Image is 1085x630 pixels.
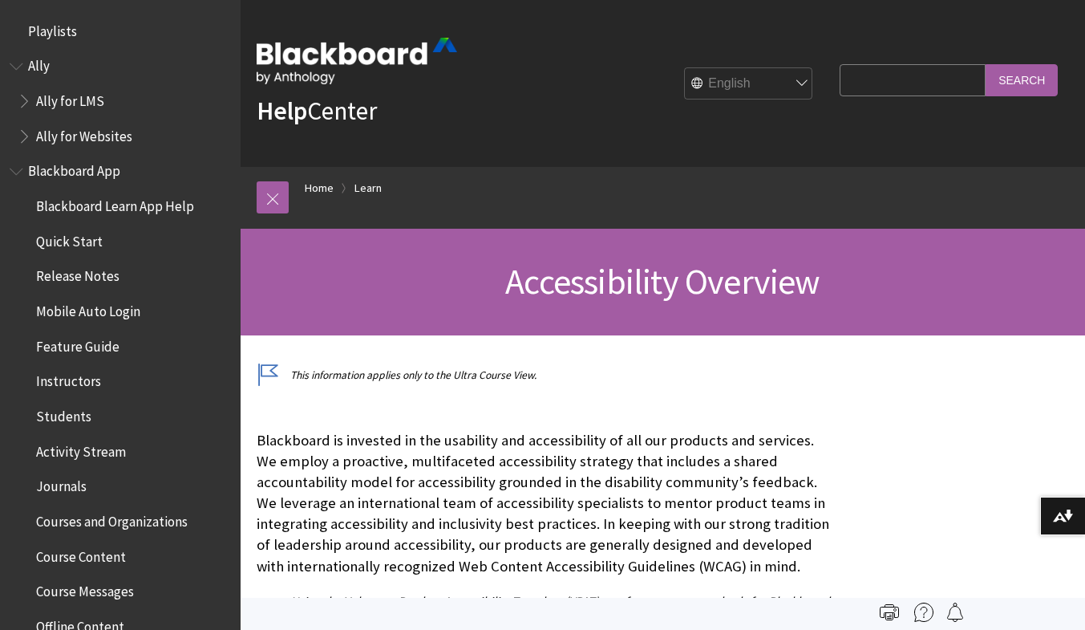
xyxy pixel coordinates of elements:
a: HelpCenter [257,95,377,127]
p: This information applies only to the Ultra Course View. [257,368,832,383]
span: Feature Guide [36,333,119,355]
span: Course Content [36,543,126,565]
strong: Help [257,95,307,127]
span: Quick Start [36,228,103,250]
span: Playlists [28,18,77,39]
span: Students [36,403,91,425]
input: Search [986,64,1058,96]
span: Ally for Websites [36,123,132,144]
p: Using the Voluntary Product Accessibility Template (VPAT), conformance to standards for Blackboar... [257,592,832,628]
img: Follow this page [945,603,965,622]
p: Blackboard is invested in the usability and accessibility of all our products and services. We em... [257,430,832,577]
a: Learn [354,178,382,198]
a: Home [305,178,334,198]
span: Blackboard Learn App Help [36,193,194,214]
span: Accessibility Overview [505,259,820,303]
span: Journals [36,474,87,495]
img: Blackboard by Anthology [257,38,457,84]
span: Courses and Organizations [36,508,188,530]
span: Blackboard App [28,158,120,180]
nav: Book outline for Playlists [10,18,231,45]
span: Ally for LMS [36,87,104,109]
nav: Book outline for Anthology Ally Help [10,53,231,150]
span: Instructors [36,368,101,390]
img: More help [914,603,933,622]
select: Site Language Selector [685,68,813,100]
span: Mobile Auto Login [36,298,140,319]
span: Course Messages [36,579,134,600]
span: Activity Stream [36,438,126,460]
span: Ally [28,53,50,75]
span: Release Notes [36,263,119,285]
img: Print [880,603,899,622]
